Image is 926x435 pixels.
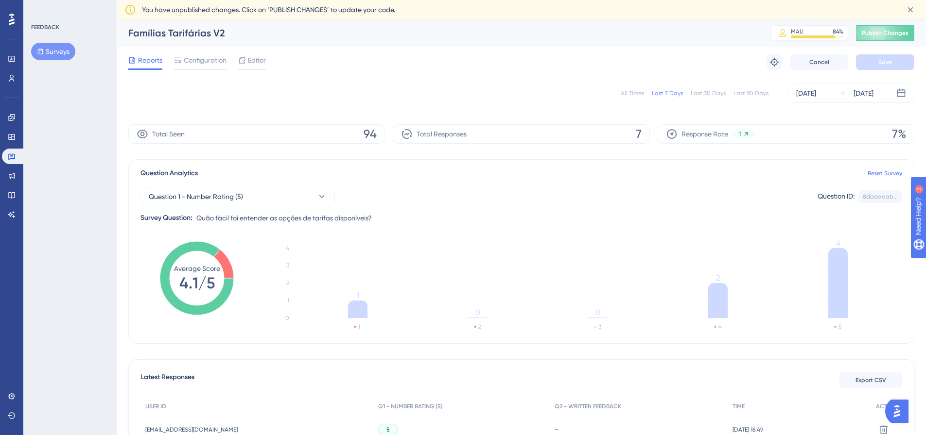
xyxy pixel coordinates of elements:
[833,28,843,35] div: 84 %
[636,126,642,142] span: 7
[598,323,601,330] text: 3
[856,25,914,41] button: Publish Changes
[358,323,360,330] text: 1
[287,297,289,304] tspan: 1
[184,54,227,66] span: Configuration
[417,128,467,140] span: Total Responses
[790,54,848,70] button: Cancel
[818,190,855,203] div: Question ID:
[285,315,289,321] tspan: 0
[31,43,75,60] button: Surveys
[196,212,372,224] span: Quão fácil foi entender as opções de tarifas disponíveis?
[791,28,804,35] div: MAU
[248,54,266,66] span: Editor
[739,130,741,138] span: 1
[286,245,289,251] tspan: 4
[478,323,481,330] text: 2
[179,274,215,292] tspan: 4.1/5
[839,323,841,330] text: 5
[836,238,840,248] tspan: 4
[128,26,746,40] div: Famílias Tarifárias V2
[621,89,644,97] div: All Times
[286,262,289,269] tspan: 3
[555,425,723,434] div: -
[856,376,886,384] span: Export CSV
[145,402,166,410] span: USER ID
[733,426,763,434] span: [DATE] 16:49
[652,89,683,97] div: Last 7 Days
[868,169,902,177] a: Reset Survey
[286,280,289,286] tspan: 2
[149,191,243,202] span: Question 1 - Number Rating (5)
[595,308,600,317] tspan: 0
[475,308,480,317] tspan: 0
[856,54,914,70] button: Save
[863,193,898,201] div: 8daaaaab...
[876,402,897,410] span: ACTION
[681,128,728,140] span: Response Rate
[733,402,745,410] span: TIME
[716,273,720,283] tspan: 2
[718,323,722,330] text: 4
[174,265,220,272] tspan: Average Score
[555,402,621,410] span: Q2 - WRITTEN FEEDBACK
[734,89,769,97] div: Last 90 Days
[140,187,335,206] button: Question 1 - Number Rating (5)
[862,29,909,37] span: Publish Changes
[138,54,162,66] span: Reports
[140,212,192,224] div: Survey Question:
[691,89,726,97] div: Last 30 Days
[68,5,70,13] div: 2
[364,126,377,142] span: 94
[796,87,816,99] div: [DATE]
[378,402,443,410] span: Q1 - NUMBER RATING (5)
[140,371,194,389] span: Latest Responses
[142,4,395,16] span: You have unpublished changes. Click on ‘PUBLISH CHANGES’ to update your code.
[892,126,906,142] span: 7%
[145,426,238,434] span: [EMAIL_ADDRESS][DOMAIN_NAME]
[140,167,198,179] span: Question Analytics
[31,23,59,31] div: FEEDBACK
[878,58,892,66] span: Save
[152,128,185,140] span: Total Seen
[357,291,359,300] tspan: 1
[839,372,902,388] button: Export CSV
[809,58,829,66] span: Cancel
[23,2,61,14] span: Need Help?
[854,87,874,99] div: [DATE]
[386,426,390,434] span: 5
[885,397,914,426] iframe: UserGuiding AI Assistant Launcher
